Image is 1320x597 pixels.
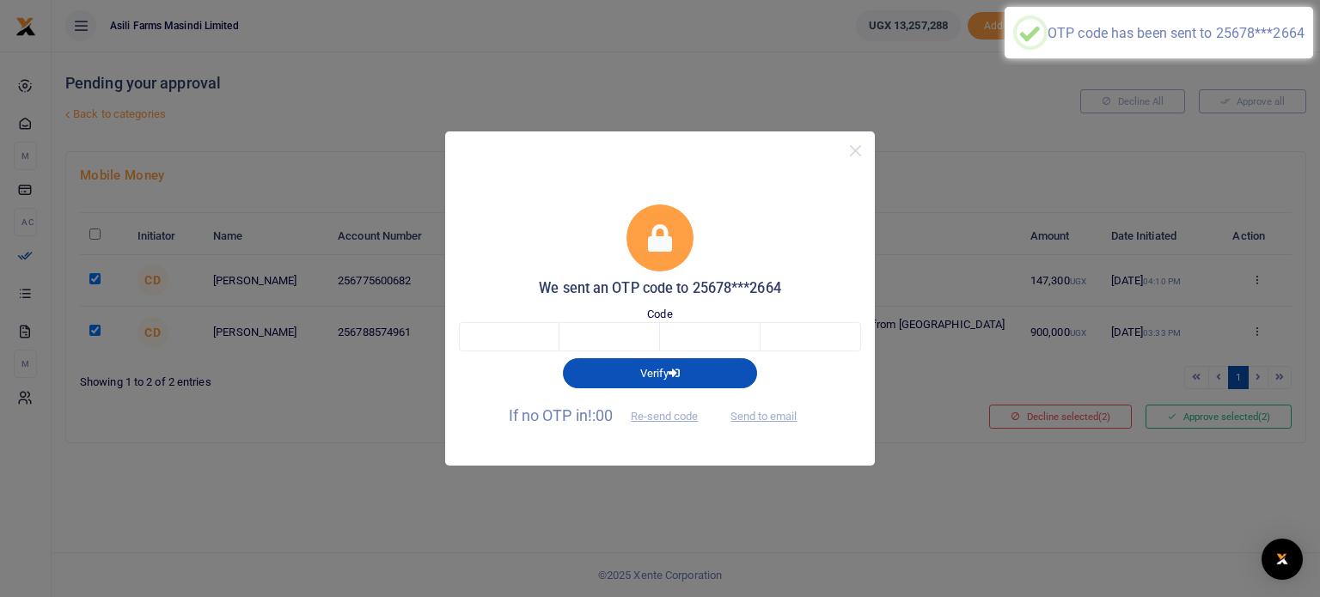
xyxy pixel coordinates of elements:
button: Close [843,138,868,163]
h5: We sent an OTP code to 25678***2664 [459,280,861,297]
div: OTP code has been sent to 25678***2664 [1048,25,1305,41]
label: Code [647,306,672,323]
button: Verify [563,358,757,387]
span: If no OTP in [509,406,713,424]
div: Open Intercom Messenger [1262,539,1303,580]
span: !:00 [588,406,613,424]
